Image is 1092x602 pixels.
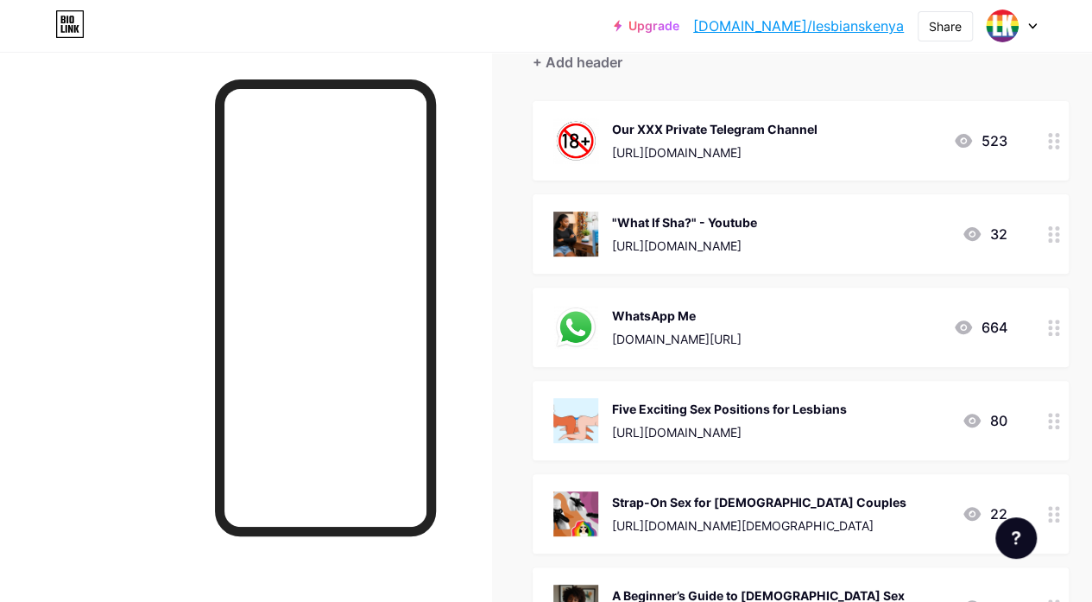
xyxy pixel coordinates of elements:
[612,307,742,325] div: WhatsApp Me
[612,120,817,138] div: Our XXX Private Telegram Channel
[962,224,1007,244] div: 32
[612,423,846,441] div: [URL][DOMAIN_NAME]
[929,17,962,35] div: Share
[953,317,1007,338] div: 664
[612,237,757,255] div: [URL][DOMAIN_NAME]
[693,16,904,36] a: [DOMAIN_NAME]/lesbianskenya
[962,504,1007,524] div: 22
[612,400,846,418] div: Five Exciting Sex Positions for Lesbians
[612,493,906,511] div: Strap-On Sex for [DEMOGRAPHIC_DATA] Couples
[553,212,598,257] img: "What If Sha?" - Youtube
[612,516,906,535] div: [URL][DOMAIN_NAME][DEMOGRAPHIC_DATA]
[953,130,1007,151] div: 523
[612,213,757,231] div: "What If Sha?" - Youtube
[553,305,598,350] img: WhatsApp Me
[962,410,1007,431] div: 80
[612,330,742,348] div: [DOMAIN_NAME][URL]
[553,118,598,163] img: Our XXX Private Telegram Channel
[614,19,679,33] a: Upgrade
[612,143,817,162] div: [URL][DOMAIN_NAME]
[553,398,598,443] img: Five Exciting Sex Positions for Lesbians
[986,10,1019,42] img: Git Gitau
[553,491,598,536] img: Strap-On Sex for Lesbian Couples
[533,52,622,73] div: + Add header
